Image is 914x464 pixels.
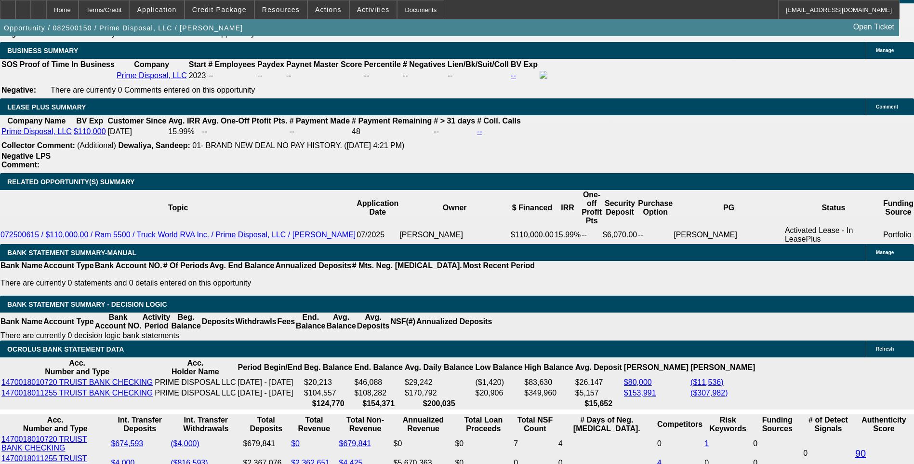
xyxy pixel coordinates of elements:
[1,86,36,94] b: Negative:
[19,60,115,69] th: Proof of Time In Business
[7,345,124,353] span: OCROLUS BANK STATEMENT DATA
[855,415,913,434] th: Authenticity Score
[513,415,557,434] th: Sum of the Total NSF Count and Total Overdraft Fee Count from Ocrolus
[1,415,109,434] th: Acc. Number and Type
[477,127,482,136] a: --
[876,346,894,352] span: Refresh
[189,60,206,68] b: Start
[188,70,207,81] td: 2023
[7,178,134,186] span: RELATED OPPORTUNITY(S) SUMMARY
[434,117,475,125] b: # > 31 days
[356,190,399,226] th: Application Date
[404,388,474,398] td: $170,792
[352,261,463,271] th: # Mts. Neg. [MEDICAL_DATA].
[43,313,94,331] th: Account Type
[753,415,802,434] th: Funding Sources
[883,226,914,244] td: Portfolio
[74,127,106,136] a: $110,000
[275,261,351,271] th: Annualized Deposits
[130,0,184,19] button: Application
[404,358,474,377] th: Avg. Daily Balance
[308,0,349,19] button: Actions
[454,415,512,434] th: Total Loan Proceeds
[433,127,476,136] td: --
[208,71,213,80] span: --
[404,378,474,387] td: $29,242
[637,190,673,226] th: Purchase Option
[168,117,200,125] b: Avg. IRR
[51,86,255,94] span: There are currently 0 Comments entered on this opportunity
[185,0,254,19] button: Credit Package
[1,141,75,150] b: Collector Comment:
[403,60,446,68] b: # Negatives
[257,60,284,68] b: Paydex
[286,60,362,68] b: Paynet Master Score
[43,261,94,271] th: Account Type
[142,313,171,331] th: Activity Period
[350,0,397,19] button: Activities
[154,388,236,398] td: PRIME DISPOSAL LLC
[1,435,87,452] a: 1470018010720 TRUIST BANK CHECKING
[192,6,247,14] span: Credit Package
[404,399,474,409] th: $200,035
[354,388,403,398] td: $108,282
[77,141,116,150] span: (Additional)
[575,358,623,377] th: Avg. Deposit
[624,378,652,386] a: $80,000
[107,127,167,136] td: [DATE]
[7,249,136,257] span: BANK STATEMENT SUMMARY-MANUAL
[304,388,353,398] td: $104,557
[416,313,492,331] th: Annualized Deposits
[704,415,752,434] th: Risk Keywords
[170,415,241,434] th: Int. Transfer Withdrawals
[7,300,167,308] span: Bank Statement Summary - Decision Logic
[118,141,190,150] b: Dewaliya, Sandeep:
[876,48,894,53] span: Manage
[581,190,602,226] th: One-off Profit Pts
[624,389,656,397] a: $153,991
[673,226,784,244] td: [PERSON_NAME]
[94,313,142,331] th: Bank Account NO.
[171,313,201,331] th: Beg. Balance
[554,190,581,226] th: IRR
[784,190,883,226] th: Status
[286,71,362,80] div: --
[192,141,404,150] span: 01- BRAND NEW DEAL NO PAY HISTORY. ([DATE] 4:21 PM)
[357,6,390,14] span: Activities
[1,358,153,377] th: Acc. Number and Type
[511,71,516,80] a: --
[356,226,399,244] td: 07/2025
[394,439,453,448] div: $0
[1,152,51,169] b: Negative LPS Comment:
[304,378,353,387] td: $20,213
[784,226,883,244] td: Activated Lease - In LeasePlus
[257,70,285,81] td: --
[704,439,709,448] a: 1
[524,378,573,387] td: $83,630
[94,261,163,271] th: Bank Account NO.
[510,226,554,244] td: $110,000.00
[1,127,72,136] a: Prime Disposal, LLC
[364,60,400,68] b: Percentile
[291,415,337,434] th: Total Revenue
[673,190,784,226] th: PG
[154,358,236,377] th: Acc. Holder Name
[510,190,554,226] th: $ Financed
[4,24,243,32] span: Opportunity / 082500150 / Prime Disposal, LLC / [PERSON_NAME]
[475,358,523,377] th: Low Balance
[447,70,509,81] td: --
[202,117,287,125] b: Avg. One-Off Ptofit Pts.
[290,117,350,125] b: # Payment Made
[163,261,209,271] th: # Of Periods
[277,313,295,331] th: Fees
[208,60,255,68] b: # Employees
[463,261,535,271] th: Most Recent Period
[524,358,573,377] th: High Balance
[339,439,371,448] a: $679,841
[454,435,512,453] td: $0
[390,313,416,331] th: NSF(#)
[637,226,673,244] td: --
[540,71,547,79] img: facebook-icon.png
[137,6,176,14] span: Application
[602,226,637,244] td: $6,070.00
